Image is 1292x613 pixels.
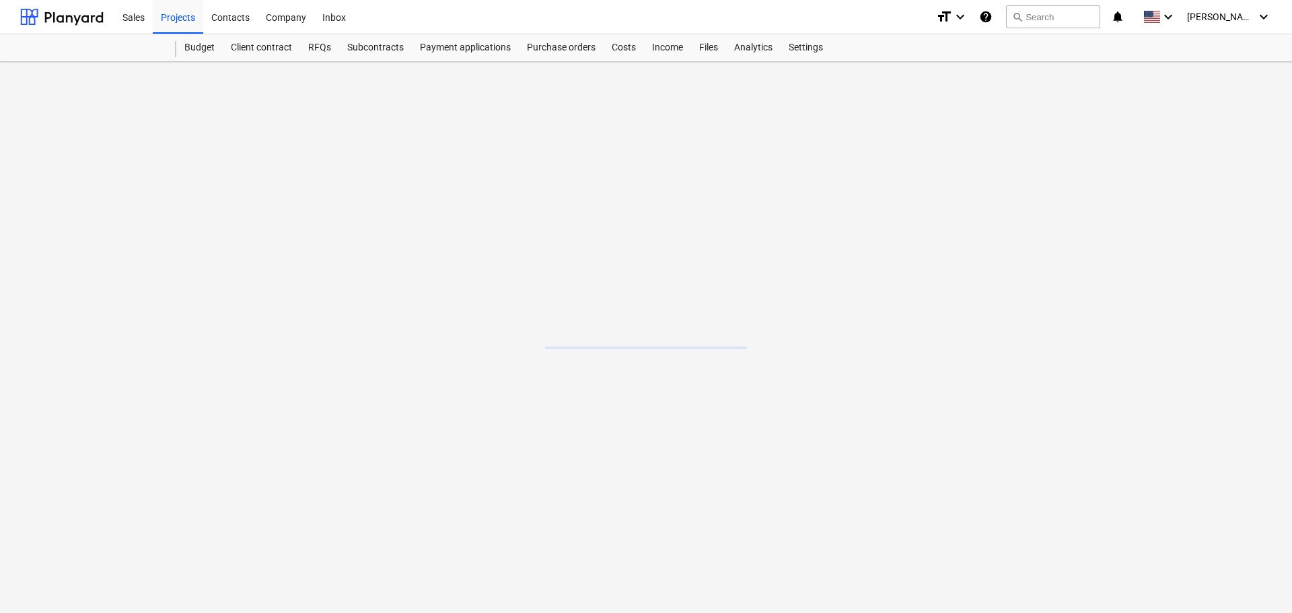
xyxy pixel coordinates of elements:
[1187,11,1254,22] span: [PERSON_NAME]
[412,34,519,61] a: Payment applications
[519,34,604,61] a: Purchase orders
[691,34,726,61] a: Files
[644,34,691,61] a: Income
[1006,5,1100,28] button: Search
[1012,11,1023,22] span: search
[952,9,968,25] i: keyboard_arrow_down
[726,34,781,61] a: Analytics
[781,34,831,61] a: Settings
[1111,9,1124,25] i: notifications
[936,9,952,25] i: format_size
[1160,9,1176,25] i: keyboard_arrow_down
[1256,9,1272,25] i: keyboard_arrow_down
[604,34,644,61] a: Costs
[223,34,300,61] a: Client contract
[300,34,339,61] a: RFQs
[176,34,223,61] a: Budget
[339,34,412,61] a: Subcontracts
[979,9,993,25] i: Knowledge base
